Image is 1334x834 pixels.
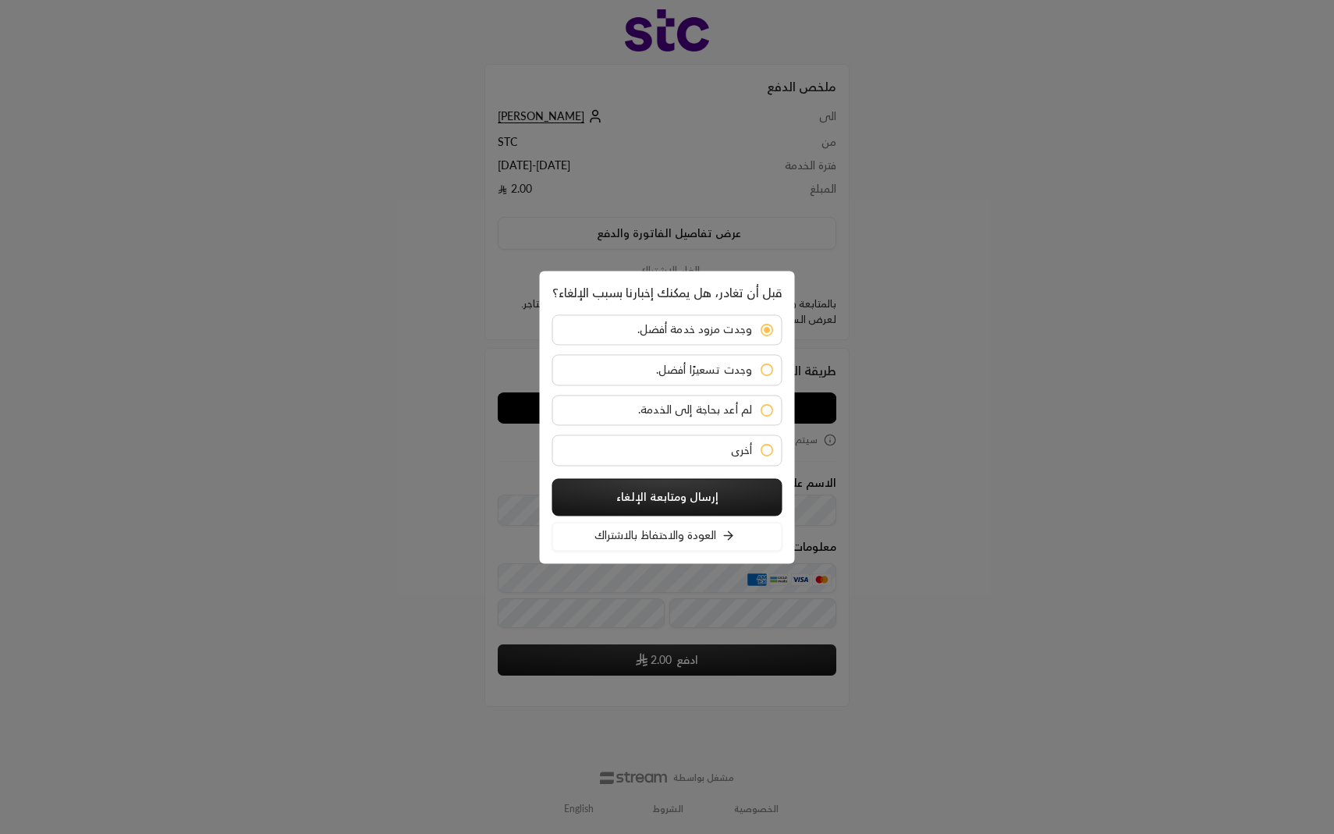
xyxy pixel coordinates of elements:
span: وجدت تسعيرًا أفضل. [656,363,752,376]
button: العودة والاحتفاظ بالاشتراك [552,522,782,551]
span: لم أعد بحاجة إلى الخدمة. [638,403,752,416]
span: قبل أن تغادر، هل يمكنك إخبارنا بسبب الإلغاء؟ [552,283,782,302]
button: إرسال ومتابعة الإلغاء [552,478,782,516]
span: أخرى [731,443,753,456]
span: وجدت مزود خدمة أفضل. [637,322,752,335]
